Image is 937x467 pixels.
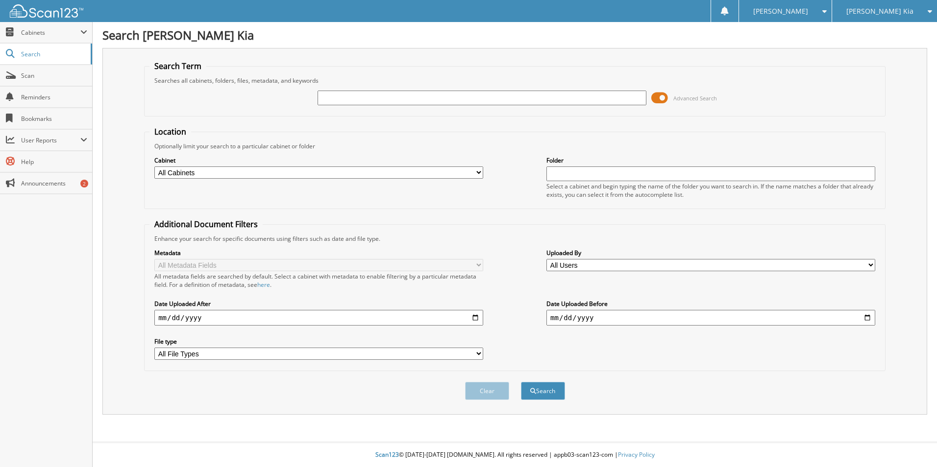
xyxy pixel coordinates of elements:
span: Help [21,158,87,166]
h1: Search [PERSON_NAME] Kia [102,27,927,43]
legend: Location [149,126,191,137]
div: Optionally limit your search to a particular cabinet or folder [149,142,880,150]
span: User Reports [21,136,80,144]
img: scan123-logo-white.svg [10,4,83,18]
label: File type [154,337,483,346]
label: Date Uploaded Before [546,300,875,308]
a: Privacy Policy [618,450,655,459]
div: All metadata fields are searched by default. Select a cabinet with metadata to enable filtering b... [154,272,483,289]
input: start [154,310,483,326]
span: Advanced Search [673,94,717,102]
a: here [257,280,270,289]
label: Metadata [154,249,483,257]
span: [PERSON_NAME] Kia [846,8,913,14]
span: Search [21,50,86,58]
div: Select a cabinet and begin typing the name of the folder you want to search in. If the name match... [546,182,875,199]
div: Enhance your search for specific documents using filters such as date and file type. [149,234,880,243]
label: Date Uploaded After [154,300,483,308]
label: Cabinet [154,156,483,164]
span: Bookmarks [21,115,87,123]
div: © [DATE]-[DATE] [DOMAIN_NAME]. All rights reserved | appb03-scan123-com | [93,443,937,467]
label: Uploaded By [546,249,875,257]
button: Search [521,382,565,400]
span: Scan [21,71,87,80]
label: Folder [546,156,875,164]
span: Scan123 [375,450,399,459]
input: end [546,310,875,326]
span: [PERSON_NAME] [753,8,808,14]
span: Announcements [21,179,87,187]
div: Searches all cabinets, folders, files, metadata, and keywords [149,76,880,85]
legend: Additional Document Filters [149,219,263,230]
span: Cabinets [21,28,80,37]
legend: Search Term [149,61,206,71]
button: Clear [465,382,509,400]
div: 2 [80,180,88,187]
span: Reminders [21,93,87,101]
